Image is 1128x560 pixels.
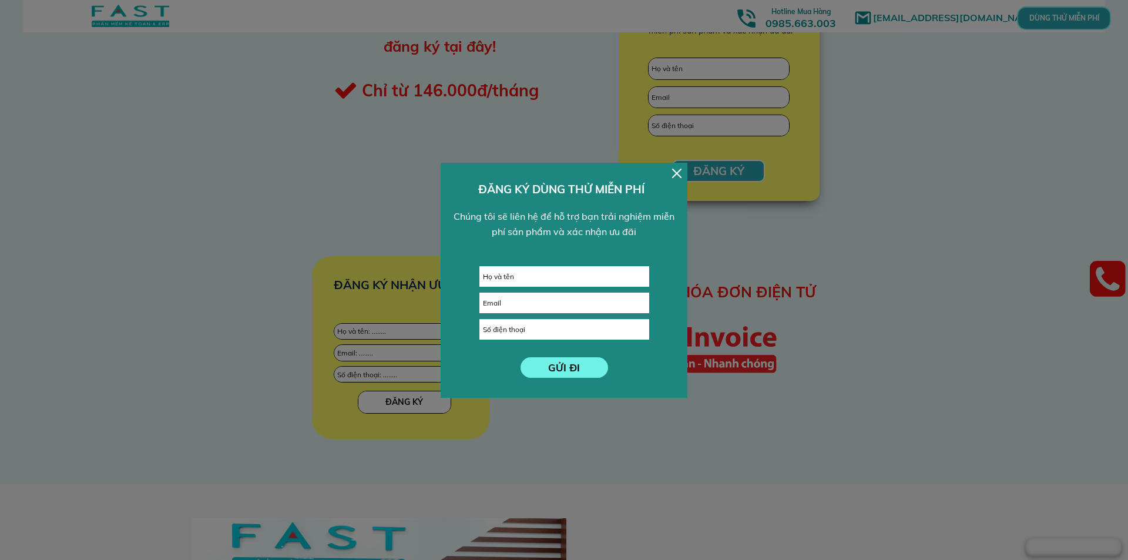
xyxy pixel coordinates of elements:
[480,293,649,313] input: Email
[448,209,680,239] div: Chúng tôi sẽ liên hệ để hỗ trợ bạn trải nghiệm miễn phí sản phẩm và xác nhận ưu đãi
[480,267,649,286] input: Họ và tên
[519,357,609,378] p: GỬI ĐI
[478,180,650,198] h3: ĐĂNG KÝ DÙNG THỬ MIỄN PHÍ
[480,320,649,339] input: Số điện thoại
